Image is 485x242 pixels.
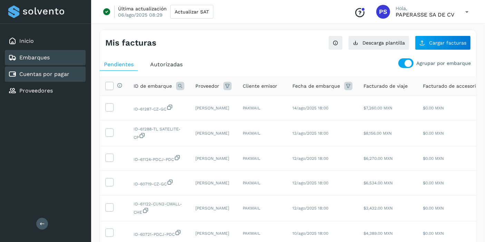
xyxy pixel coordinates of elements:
button: Actualizar SAT [170,5,213,19]
span: $8,156.00 MXN [363,131,392,136]
span: 13/ago/2025 18:00 [292,131,328,136]
span: $4,389.00 MXN [363,231,393,236]
p: Agrupar por embarque [416,60,471,66]
div: Cuentas por pagar [5,67,86,82]
span: $6,270.00 MXN [363,156,393,161]
span: Descarga plantilla [362,40,405,45]
td: PAKMAIL [237,171,287,195]
span: 02ea1c6c-b1a0-4ac9-988e-7b63e3190298 [134,182,174,186]
span: 08ca3699-6789-41db-a024-57b3b667d146 [134,202,182,215]
span: 10/ago/2025 18:00 [292,231,328,236]
a: Embarques [19,54,50,61]
h4: Mis facturas [105,38,156,48]
p: Hola, [396,6,454,11]
span: Pendientes [104,61,134,68]
p: Última actualización [118,6,167,12]
p: 06/ago/2025 08:29 [118,12,163,18]
span: $0.00 MXN [423,231,444,236]
span: 34eceecc-9ba9-4836-a522-410856eb007d [134,107,173,112]
span: $3,432.00 MXN [363,206,393,211]
td: [PERSON_NAME] [190,96,237,120]
button: Descarga plantilla [348,36,409,50]
td: [PERSON_NAME] [190,120,237,146]
span: 12/ago/2025 18:00 [292,181,328,185]
span: Actualizar SAT [175,9,209,14]
span: ID de embarque [134,83,172,90]
span: a8f2f328-2faf-41a7-a7ce-57c0b3fd1a42 [134,232,182,237]
span: Facturado de viaje [363,83,408,90]
span: Cliente emisor [243,83,277,90]
a: Inicio [19,38,34,44]
div: Embarques [5,50,86,65]
td: PAKMAIL [237,195,287,221]
div: Inicio [5,33,86,49]
span: 9fd38d44-0b8a-4bc5-87bb-614723973dbb [134,157,181,162]
span: $0.00 MXN [423,131,444,136]
span: 14/ago/2025 18:00 [292,106,328,110]
td: [PERSON_NAME] [190,146,237,171]
span: Autorizadas [150,61,183,68]
button: Cargar facturas [415,36,471,50]
span: $0.00 MXN [423,156,444,161]
span: $6,534.00 MXN [363,181,393,185]
a: Cuentas por pagar [19,71,69,77]
span: Cargar facturas [429,40,466,45]
span: $0.00 MXN [423,106,444,110]
span: 730247b9-6ad7-44e0-93a5-614c4f035e86 [134,127,181,140]
span: $7,260.00 MXN [363,106,392,110]
td: PAKMAIL [237,120,287,146]
span: Proveedor [195,83,219,90]
span: Fecha de embarque [292,83,340,90]
td: PAKMAIL [237,146,287,171]
span: $0.00 MXN [423,181,444,185]
td: PAKMAIL [237,96,287,120]
span: Facturado de accesorio [423,83,479,90]
span: $0.00 MXN [423,206,444,211]
td: [PERSON_NAME] [190,171,237,195]
a: Proveedores [19,87,53,94]
td: [PERSON_NAME] [190,195,237,221]
span: 12/ago/2025 18:00 [292,206,328,211]
span: 12/ago/2025 18:00 [292,156,328,161]
p: PAPERASSE SA DE CV [396,11,454,18]
div: Proveedores [5,83,86,98]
